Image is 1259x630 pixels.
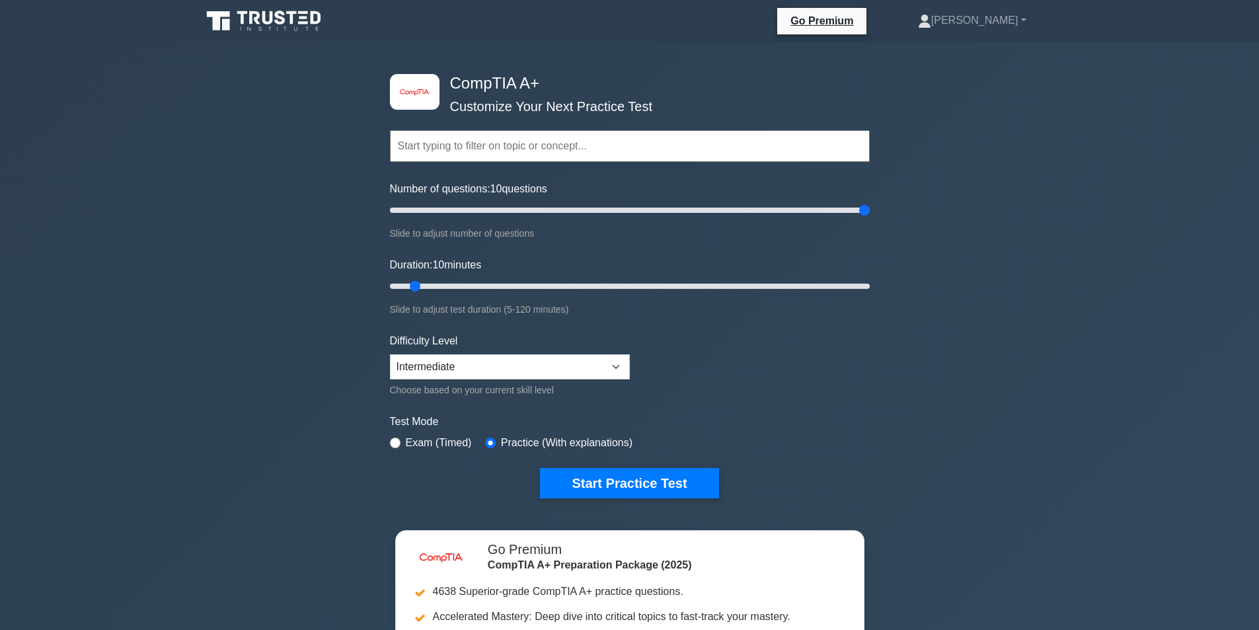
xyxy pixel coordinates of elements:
label: Duration: minutes [390,257,482,273]
a: [PERSON_NAME] [886,7,1058,34]
div: Slide to adjust number of questions [390,225,870,241]
button: Start Practice Test [540,468,718,498]
input: Start typing to filter on topic or concept... [390,130,870,162]
div: Slide to adjust test duration (5-120 minutes) [390,301,870,317]
span: 10 [432,259,444,270]
label: Difficulty Level [390,333,458,349]
label: Number of questions: questions [390,181,547,197]
span: 10 [490,183,502,194]
div: Choose based on your current skill level [390,382,630,398]
h4: CompTIA A+ [445,74,805,93]
label: Test Mode [390,414,870,430]
label: Exam (Timed) [406,435,472,451]
a: Go Premium [782,13,861,29]
label: Practice (With explanations) [501,435,632,451]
